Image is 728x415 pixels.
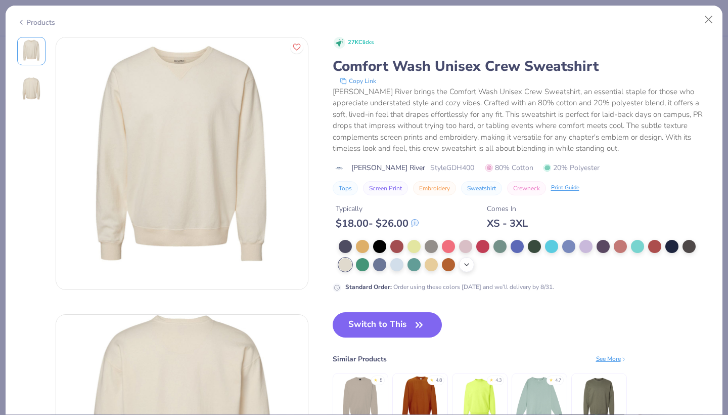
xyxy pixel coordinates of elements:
div: XS - 3XL [487,217,528,230]
button: copy to clipboard [337,76,379,86]
button: Embroidery [413,181,456,195]
div: [PERSON_NAME] River brings the Comfort Wash Unisex Crew Sweatshirt, an essential staple for those... [333,86,711,154]
button: Crewneck [507,181,546,195]
div: Comfort Wash Unisex Crew Sweatshirt [333,57,711,76]
div: 5 [380,377,382,384]
button: Like [290,40,303,54]
button: Switch to This [333,312,442,338]
button: Tops [333,181,358,195]
img: brand logo [333,164,346,172]
div: Typically [336,203,419,214]
div: 4.3 [495,377,502,384]
div: Order using these colors [DATE] and we’ll delivery by 8/31. [345,282,554,292]
div: $ 18.00 - $ 26.00 [336,217,419,230]
div: Comes In [487,203,528,214]
button: Close [699,10,718,29]
span: 20% Polyester [543,162,600,173]
img: Front [56,37,308,289]
div: See More [596,354,627,363]
span: 27K Clicks [348,38,374,47]
div: 4.7 [555,377,561,384]
img: Back [19,77,43,102]
div: 4.8 [436,377,442,384]
div: Products [17,17,55,28]
div: ★ [489,377,493,381]
span: Style GDH400 [430,162,474,173]
div: Print Guide [551,184,579,192]
div: ★ [430,377,434,381]
button: Screen Print [363,181,408,195]
span: 80% Cotton [485,162,533,173]
div: ★ [374,377,378,381]
span: [PERSON_NAME] River [351,162,425,173]
div: ★ [549,377,553,381]
img: Front [19,39,43,63]
strong: Standard Order : [345,283,392,291]
button: Sweatshirt [461,181,502,195]
div: Similar Products [333,354,387,364]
